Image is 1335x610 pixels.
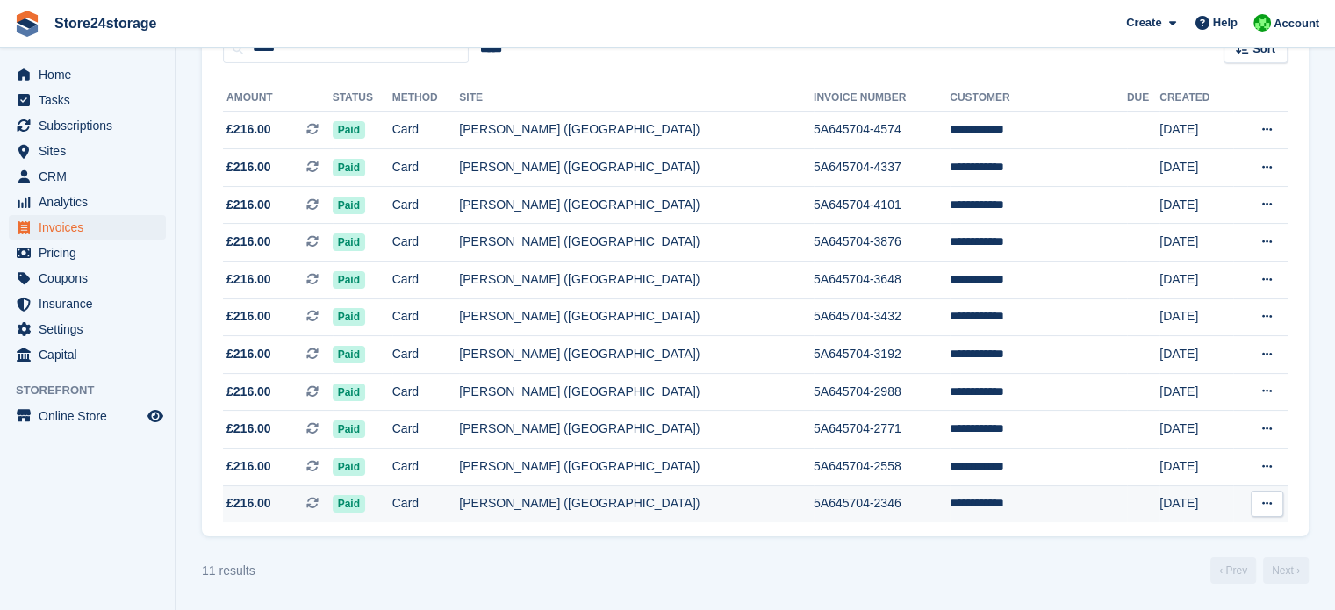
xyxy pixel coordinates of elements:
td: [DATE] [1159,149,1233,187]
span: Paid [333,495,365,513]
td: Card [392,111,460,149]
th: Invoice Number [814,84,950,112]
td: [PERSON_NAME] ([GEOGRAPHIC_DATA]) [459,449,814,486]
span: £216.00 [226,345,271,363]
td: Card [392,411,460,449]
th: Created [1159,84,1233,112]
span: Home [39,62,144,87]
span: Create [1126,14,1161,32]
td: 5A645704-4337 [814,149,950,187]
a: Store24storage [47,9,164,38]
span: Storefront [16,382,175,399]
td: 5A645704-2988 [814,373,950,411]
span: Subscriptions [39,113,144,138]
span: Insurance [39,291,144,316]
th: Due [1127,84,1159,112]
td: Card [392,224,460,262]
a: menu [9,317,166,341]
td: Card [392,336,460,374]
span: Paid [333,271,365,289]
span: £216.00 [226,120,271,139]
td: 5A645704-4101 [814,186,950,224]
img: stora-icon-8386f47178a22dfd0bd8f6a31ec36ba5ce8667c1dd55bd0f319d3a0aa187defe.svg [14,11,40,37]
th: Amount [223,84,333,112]
span: £216.00 [226,383,271,401]
span: £216.00 [226,158,271,176]
span: Paid [333,458,365,476]
td: [DATE] [1159,411,1233,449]
span: Coupons [39,266,144,291]
a: menu [9,113,166,138]
td: [PERSON_NAME] ([GEOGRAPHIC_DATA]) [459,262,814,299]
td: [DATE] [1159,449,1233,486]
a: Next [1263,557,1309,584]
span: £216.00 [226,196,271,214]
td: [PERSON_NAME] ([GEOGRAPHIC_DATA]) [459,336,814,374]
span: £216.00 [226,420,271,438]
span: Online Store [39,404,144,428]
td: Card [392,149,460,187]
td: 5A645704-3192 [814,336,950,374]
span: Sites [39,139,144,163]
td: Card [392,262,460,299]
img: Tracy Harper [1253,14,1271,32]
a: menu [9,88,166,112]
td: [PERSON_NAME] ([GEOGRAPHIC_DATA]) [459,149,814,187]
td: 5A645704-2771 [814,411,950,449]
td: Card [392,373,460,411]
span: Invoices [39,215,144,240]
td: [DATE] [1159,224,1233,262]
a: menu [9,164,166,189]
td: Card [392,298,460,336]
a: Previous [1210,557,1256,584]
a: menu [9,190,166,214]
nav: Page [1207,557,1312,584]
span: Account [1274,15,1319,32]
td: Card [392,485,460,522]
td: [DATE] [1159,111,1233,149]
td: [PERSON_NAME] ([GEOGRAPHIC_DATA]) [459,224,814,262]
span: £216.00 [226,307,271,326]
span: Help [1213,14,1238,32]
td: [DATE] [1159,186,1233,224]
span: Tasks [39,88,144,112]
a: menu [9,266,166,291]
td: [PERSON_NAME] ([GEOGRAPHIC_DATA]) [459,298,814,336]
th: Site [459,84,814,112]
td: [PERSON_NAME] ([GEOGRAPHIC_DATA]) [459,411,814,449]
span: Paid [333,346,365,363]
span: Paid [333,159,365,176]
a: menu [9,139,166,163]
th: Method [392,84,460,112]
th: Status [333,84,392,112]
span: £216.00 [226,270,271,289]
a: menu [9,240,166,265]
span: Paid [333,420,365,438]
span: CRM [39,164,144,189]
span: Paid [333,384,365,401]
span: Settings [39,317,144,341]
td: [PERSON_NAME] ([GEOGRAPHIC_DATA]) [459,111,814,149]
td: [PERSON_NAME] ([GEOGRAPHIC_DATA]) [459,186,814,224]
td: 5A645704-2558 [814,449,950,486]
td: [DATE] [1159,336,1233,374]
span: Paid [333,233,365,251]
a: menu [9,404,166,428]
span: £216.00 [226,457,271,476]
td: [DATE] [1159,485,1233,522]
td: [DATE] [1159,373,1233,411]
a: menu [9,62,166,87]
span: Pricing [39,240,144,265]
td: 5A645704-4574 [814,111,950,149]
span: Paid [333,308,365,326]
a: Preview store [145,405,166,427]
span: Paid [333,121,365,139]
span: Analytics [39,190,144,214]
span: £216.00 [226,233,271,251]
td: [PERSON_NAME] ([GEOGRAPHIC_DATA]) [459,373,814,411]
span: Sort [1252,40,1275,58]
a: menu [9,342,166,367]
td: [DATE] [1159,298,1233,336]
td: 5A645704-2346 [814,485,950,522]
th: Customer [950,84,1127,112]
